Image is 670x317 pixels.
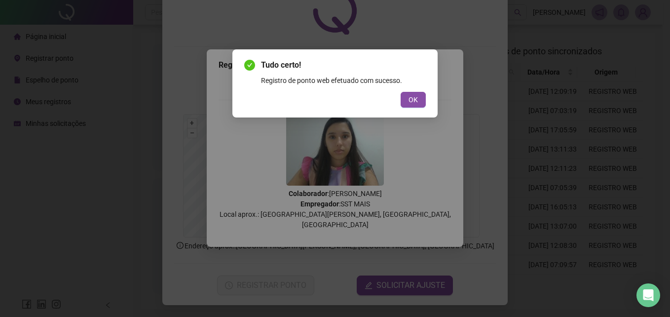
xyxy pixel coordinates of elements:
[261,59,426,71] span: Tudo certo!
[244,60,255,71] span: check-circle
[261,75,426,86] div: Registro de ponto web efetuado com sucesso.
[409,94,418,105] span: OK
[636,283,660,307] div: Open Intercom Messenger
[401,92,426,108] button: OK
